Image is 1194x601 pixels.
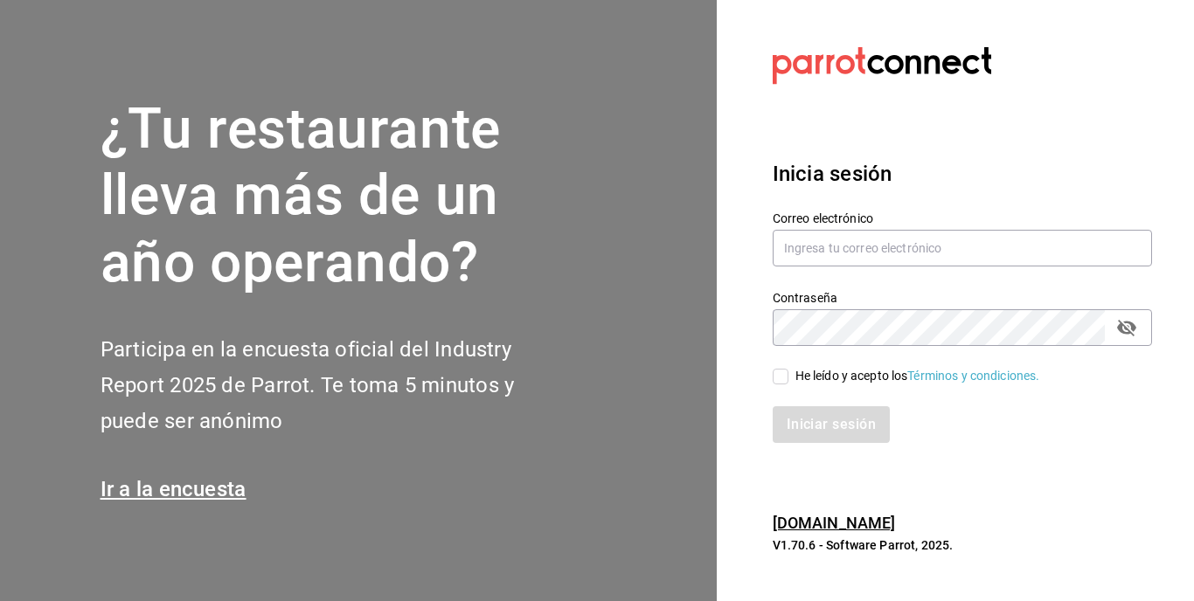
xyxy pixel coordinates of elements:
a: [DOMAIN_NAME] [773,514,896,532]
h3: Inicia sesión [773,158,1152,190]
h2: Participa en la encuesta oficial del Industry Report 2025 de Parrot. Te toma 5 minutos y puede se... [101,332,573,439]
p: V1.70.6 - Software Parrot, 2025. [773,536,1152,554]
label: Contraseña [773,291,1152,303]
a: Ir a la encuesta [101,477,246,501]
a: Términos y condiciones. [907,369,1039,383]
input: Ingresa tu correo electrónico [773,230,1152,266]
button: Campo de contraseña [1112,313,1142,342]
h1: ¿Tu restaurante lleva más de un año operando? [101,96,573,297]
label: Correo electrónico [773,211,1152,224]
div: He leído y acepto los [795,367,1040,385]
